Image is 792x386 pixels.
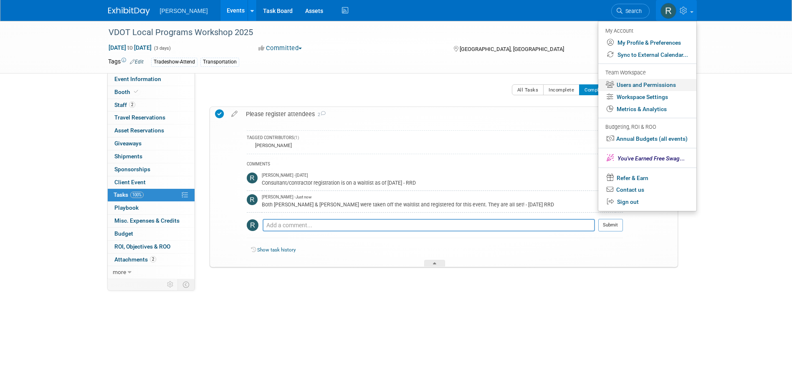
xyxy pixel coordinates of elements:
[108,228,195,240] a: Budget
[262,173,308,178] span: [PERSON_NAME] - [DATE]
[114,230,133,237] span: Budget
[598,152,696,165] a: You've Earned Free Swag...
[253,142,292,148] div: [PERSON_NAME]
[256,44,305,53] button: Committed
[114,76,161,82] span: Event Information
[114,191,144,198] span: Tasks
[108,150,195,163] a: Shipments
[579,84,615,95] button: Completed
[114,102,135,108] span: Staff
[130,59,144,65] a: Edit
[108,254,195,266] a: Attachments2
[108,7,150,15] img: ExhibitDay
[108,176,195,189] a: Client Event
[108,241,195,253] a: ROI, Objectives & ROO
[605,69,688,78] div: Team Workspace
[598,103,696,115] a: Metrics & Analytics
[617,155,685,162] span: ...
[247,194,258,205] img: Rebecca Deis
[108,163,195,176] a: Sponsorships
[598,184,696,196] a: Contact us
[114,140,142,147] span: Giveaways
[108,189,195,201] a: Tasks100%
[108,202,195,214] a: Playbook
[114,256,156,263] span: Attachments
[598,49,696,61] a: Sync to External Calendar...
[153,46,171,51] span: (3 days)
[227,110,242,118] a: edit
[114,166,150,173] span: Sponsorships
[598,196,696,208] a: Sign out
[242,107,623,121] div: Please register attendees
[108,99,195,112] a: Staff2
[114,204,139,211] span: Playbook
[108,266,195,279] a: more
[114,89,140,95] span: Booth
[598,133,696,145] a: Annual Budgets (all events)
[617,155,680,162] span: You've Earned Free Swag
[113,269,126,275] span: more
[247,173,258,183] img: Rebecca Deis
[605,123,688,132] div: Budgeting, ROI & ROO
[622,8,642,14] span: Search
[543,84,579,95] button: Incomplete
[598,171,696,184] a: Refer & Earn
[605,25,688,36] div: My Account
[134,89,138,94] i: Booth reservation complete
[598,79,696,91] a: Users and Permissions
[108,57,144,67] td: Tags
[247,160,623,169] div: COMMENTS
[114,153,142,160] span: Shipments
[108,124,195,137] a: Asset Reservations
[114,217,180,224] span: Misc. Expenses & Credits
[130,192,144,198] span: 100%
[108,137,195,150] a: Giveaways
[257,247,296,253] a: Show task history
[129,102,135,108] span: 2
[247,219,258,231] img: Rebecca Deis
[262,178,615,186] div: Consultant/contractor registration is on a waitlist as of [DATE] - RRD
[106,25,637,40] div: VDOT Local Programs Workshop 2025
[200,58,239,66] div: Transportation
[315,112,326,117] span: 2
[247,135,623,142] div: TAGGED CONTRIBUTORS
[108,44,152,51] span: [DATE] [DATE]
[150,256,156,262] span: 2
[151,58,197,66] div: Tradeshow-Attend
[512,84,544,95] button: All Tasks
[660,3,676,19] img: Rebecca Deis
[598,37,696,49] a: My Profile & Preferences
[163,279,178,290] td: Personalize Event Tab Strip
[460,46,564,52] span: [GEOGRAPHIC_DATA], [GEOGRAPHIC_DATA]
[108,73,195,86] a: Event Information
[598,91,696,103] a: Workspace Settings
[108,112,195,124] a: Travel Reservations
[294,135,299,140] span: (1)
[114,243,170,250] span: ROI, Objectives & ROO
[108,86,195,99] a: Booth
[114,127,164,134] span: Asset Reservations
[114,179,146,185] span: Client Event
[598,219,623,231] button: Submit
[177,279,195,290] td: Toggle Event Tabs
[108,215,195,227] a: Misc. Expenses & Credits
[114,114,165,121] span: Travel Reservations
[126,44,134,51] span: to
[262,200,615,208] div: Both [PERSON_NAME] & [PERSON_NAME] were taken off the waitlist and registered for this event. The...
[262,194,311,200] span: [PERSON_NAME] - Just now
[160,8,208,14] span: [PERSON_NAME]
[611,4,650,18] a: Search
